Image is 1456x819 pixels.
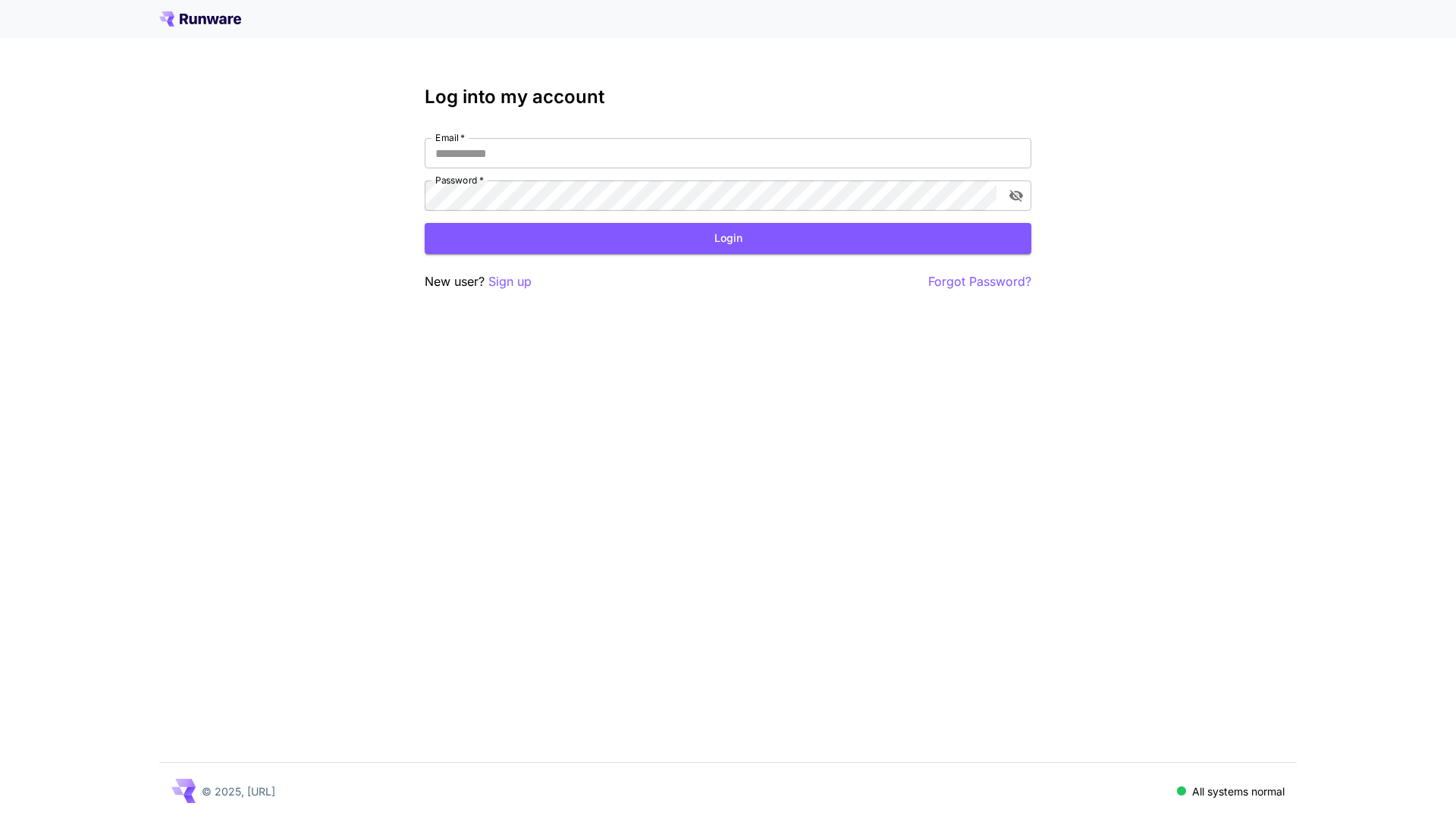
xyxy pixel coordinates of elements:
label: Password [435,174,484,187]
button: toggle password visibility [1003,182,1030,209]
button: Sign up [488,272,532,291]
label: Email [435,131,465,144]
h3: Log into my account [425,86,1031,108]
button: Forgot Password? [928,272,1031,291]
p: All systems normal [1192,783,1285,799]
button: Login [425,223,1031,254]
p: © 2025, [URL] [202,783,275,799]
p: New user? [425,272,532,291]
